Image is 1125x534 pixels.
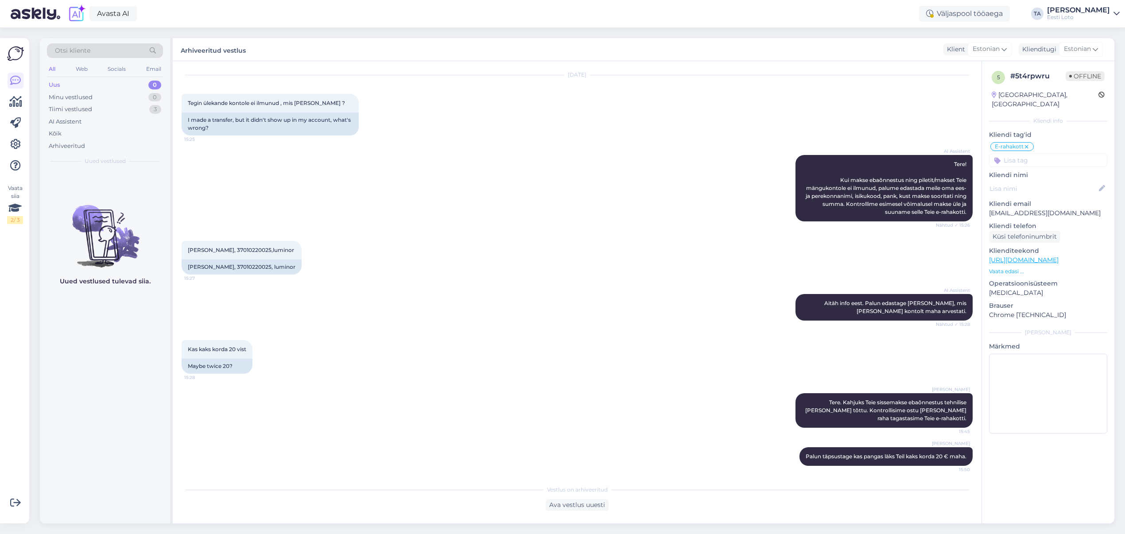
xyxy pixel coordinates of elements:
[995,144,1024,149] span: E-rahakott
[989,231,1060,243] div: Küsi telefoninumbrit
[49,142,85,151] div: Arhiveeritud
[989,221,1107,231] p: Kliendi telefon
[989,256,1059,264] a: [URL][DOMAIN_NAME]
[989,154,1107,167] input: Lisa tag
[40,189,170,269] img: No chats
[182,259,302,275] div: [PERSON_NAME], 37010220025, luminor
[806,161,968,215] span: Tere! Kui makse ebaõnnestus ning piletit/makset Teie mängukontole ei ilmunud, palume edastada mei...
[992,90,1098,109] div: [GEOGRAPHIC_DATA], [GEOGRAPHIC_DATA]
[989,246,1107,255] p: Klienditeekond
[546,499,609,511] div: Ava vestlus uuesti
[184,275,217,282] span: 15:27
[989,184,1097,193] input: Lisa nimi
[989,209,1107,218] p: [EMAIL_ADDRESS][DOMAIN_NAME]
[989,301,1107,310] p: Brauser
[943,45,965,54] div: Klient
[89,6,137,21] a: Avasta AI
[188,100,345,106] span: Tegin ülekande kontole ei ilmunud , mis [PERSON_NAME] ?
[7,216,23,224] div: 2 / 3
[989,199,1107,209] p: Kliendi email
[1047,7,1110,14] div: [PERSON_NAME]
[989,329,1107,337] div: [PERSON_NAME]
[85,157,126,165] span: Uued vestlused
[181,43,246,55] label: Arhiveeritud vestlus
[188,247,294,253] span: [PERSON_NAME], 37010220025,luminor
[989,288,1107,298] p: [MEDICAL_DATA]
[989,130,1107,139] p: Kliendi tag'id
[1066,71,1105,81] span: Offline
[989,170,1107,180] p: Kliendi nimi
[997,74,1000,81] span: 5
[144,63,163,75] div: Email
[936,222,970,228] span: Nähtud ✓ 15:26
[106,63,128,75] div: Socials
[936,321,970,328] span: Nähtud ✓ 15:28
[1019,45,1056,54] div: Klienditugi
[49,117,81,126] div: AI Assistent
[989,310,1107,320] p: Chrome [TECHNICAL_ID]
[60,277,151,286] p: Uued vestlused tulevad siia.
[1064,44,1091,54] span: Estonian
[55,46,90,55] span: Otsi kliente
[805,399,968,422] span: Tere. Kahjuks Teie sissemakse ebaõnnestus tehnilise [PERSON_NAME] tõttu. Kontrollisime ostu [PERS...
[806,453,966,460] span: Palun täpsustage kas pangas läks Teil kaks korda 20 € maha.
[148,81,161,89] div: 0
[74,63,89,75] div: Web
[1047,14,1110,21] div: Eesti Loto
[1047,7,1120,21] a: [PERSON_NAME]Eesti Loto
[49,129,62,138] div: Kõik
[7,45,24,62] img: Askly Logo
[188,346,246,352] span: Kas kaks korda 20 vist
[547,486,608,494] span: Vestlus on arhiveeritud
[1010,71,1066,81] div: # 5t4rpwru
[937,148,970,155] span: AI Assistent
[932,440,970,447] span: [PERSON_NAME]
[49,105,92,114] div: Tiimi vestlused
[184,374,217,381] span: 15:28
[47,63,57,75] div: All
[989,342,1107,351] p: Märkmed
[49,81,60,89] div: Uus
[919,6,1010,22] div: Väljaspool tööaega
[7,184,23,224] div: Vaata siia
[67,4,86,23] img: explore-ai
[824,300,968,314] span: Aitäh info eest. Palun edastage [PERSON_NAME], mis [PERSON_NAME] kontolt maha arvestati.
[49,93,93,102] div: Minu vestlused
[184,136,217,143] span: 15:25
[149,105,161,114] div: 3
[937,287,970,294] span: AI Assistent
[937,466,970,473] span: 15:50
[973,44,1000,54] span: Estonian
[1031,8,1044,20] div: TA
[932,386,970,393] span: [PERSON_NAME]
[148,93,161,102] div: 0
[989,267,1107,275] p: Vaata edasi ...
[989,279,1107,288] p: Operatsioonisüsteem
[182,359,252,374] div: Maybe twice 20?
[937,428,970,435] span: 15:45
[182,71,973,79] div: [DATE]
[989,117,1107,125] div: Kliendi info
[182,112,359,135] div: I made a transfer, but it didn't show up in my account, what's wrong?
